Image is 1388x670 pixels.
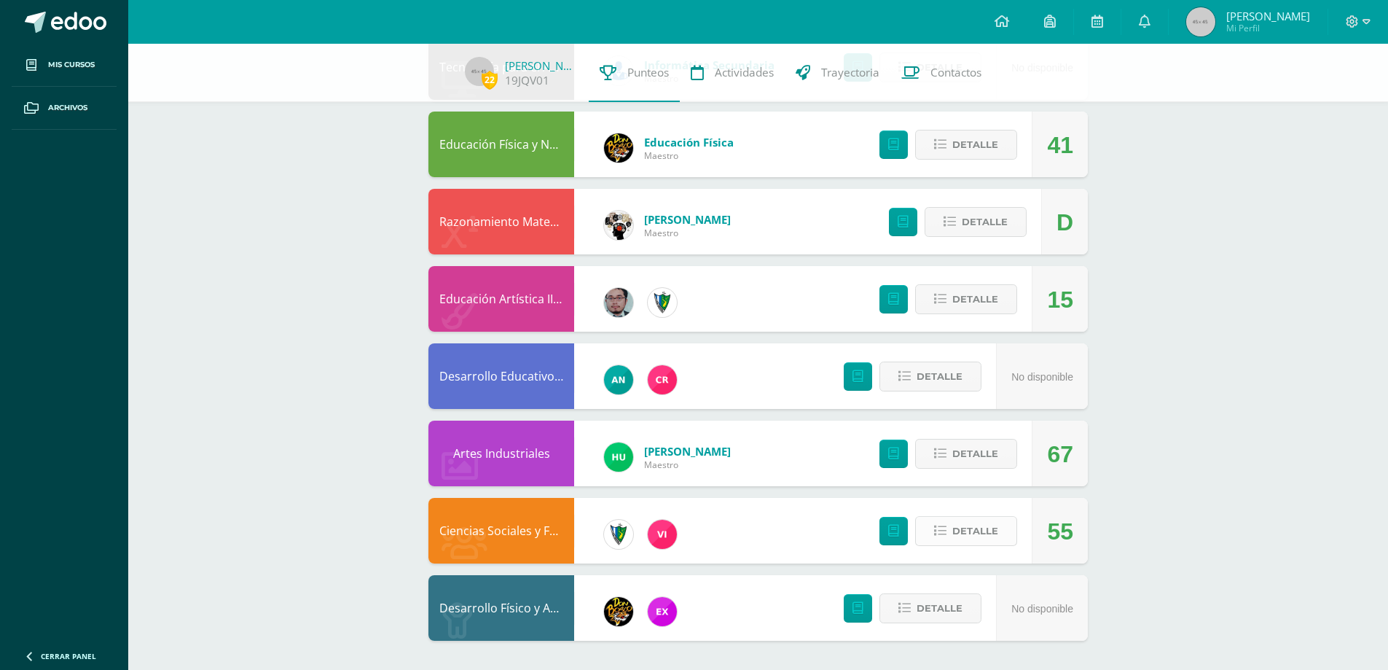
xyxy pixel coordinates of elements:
[428,343,574,409] div: Desarrollo Educativo y Proyecto de Vida
[1011,603,1073,615] span: No disponible
[962,209,1008,235] span: Detalle
[465,57,494,86] img: 45x45
[644,227,731,239] span: Maestro
[821,65,879,80] span: Trayectoria
[589,44,680,102] a: Punteos
[952,518,998,545] span: Detalle
[1011,371,1073,383] span: No disponible
[1186,7,1215,36] img: 45x45
[930,65,981,80] span: Contactos
[915,439,1017,469] button: Detalle
[428,575,574,641] div: Desarrollo Físico y Artístico (Extracurricular)
[1056,190,1073,255] div: D
[1047,112,1073,178] div: 41
[648,597,677,626] img: ce84f7dabd80ed5f5aa83b4480291ac6.png
[680,44,785,102] a: Actividades
[1226,22,1310,34] span: Mi Perfil
[890,44,992,102] a: Contactos
[879,593,981,623] button: Detalle
[12,44,117,87] a: Mis cursos
[648,365,677,394] img: ab28fb4d7ed199cf7a34bbef56a79c5b.png
[785,44,890,102] a: Trayectoria
[604,520,633,549] img: 9f174a157161b4ddbe12118a61fed988.png
[428,189,574,254] div: Razonamiento Matemático
[915,284,1017,314] button: Detalle
[644,135,734,149] span: Educación Física
[627,65,669,80] span: Punteos
[12,87,117,130] a: Archivos
[604,133,633,163] img: eda3c0d1caa5ac1a520cf0290d7c6ae4.png
[505,58,578,73] a: [PERSON_NAME]
[428,112,574,177] div: Educación Física y Natación
[604,597,633,626] img: 21dcd0747afb1b787494880446b9b401.png
[604,365,633,394] img: 05ee8f3aa2e004bc19e84eb2325bd6d4.png
[604,443,633,472] img: fd23069c3bd5c8dde97a66a86ce78287.png
[917,595,962,622] span: Detalle
[1226,9,1310,23] span: [PERSON_NAME]
[48,102,87,114] span: Archivos
[644,149,734,162] span: Maestro
[505,73,549,88] a: 19JQV01
[604,211,633,240] img: d172b984f1f79fc296de0e0b277dc562.png
[1047,267,1073,332] div: 15
[915,130,1017,160] button: Detalle
[48,59,95,71] span: Mis cursos
[915,516,1017,546] button: Detalle
[715,65,774,80] span: Actividades
[952,440,998,467] span: Detalle
[879,362,981,392] button: Detalle
[952,286,998,313] span: Detalle
[952,131,998,158] span: Detalle
[648,520,677,549] img: bd6d0aa147d20350c4821b7c643124fa.png
[925,207,1027,237] button: Detalle
[604,288,633,317] img: 5fac68162d5e1b6fbd390a6ac50e103d.png
[644,459,731,471] span: Maestro
[644,212,731,227] span: [PERSON_NAME]
[482,71,498,89] span: 22
[428,421,574,486] div: Artes Industriales
[1047,499,1073,564] div: 55
[1047,421,1073,487] div: 67
[41,651,96,661] span: Cerrar panel
[428,266,574,332] div: Educación Artística II, Artes Plásticas
[917,363,962,390] span: Detalle
[648,288,677,317] img: 9f174a157161b4ddbe12118a61fed988.png
[644,444,731,459] span: [PERSON_NAME]
[428,498,574,564] div: Ciencias Sociales y Formación Ciudadana e Interculturalidad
